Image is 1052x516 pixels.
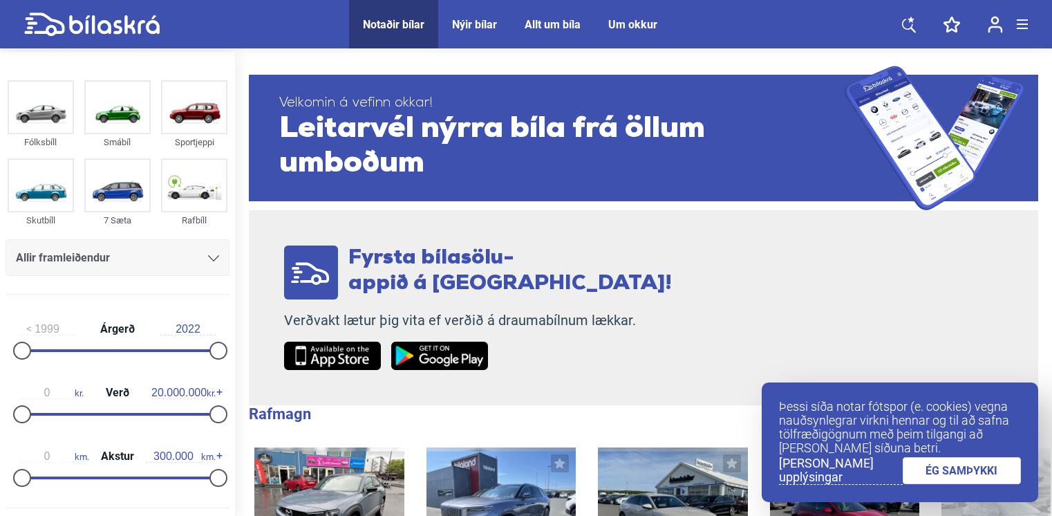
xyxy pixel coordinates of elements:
[525,18,581,31] a: Allt um bíla
[161,212,227,228] div: Rafbíll
[19,387,84,399] span: kr.
[161,134,227,150] div: Sportjeppi
[8,134,74,150] div: Fólksbíll
[279,95,845,112] span: Velkomin á vefinn okkar!
[348,248,672,295] span: Fyrsta bílasölu- appið á [GEOGRAPHIC_DATA]!
[19,450,89,463] span: km.
[151,387,216,399] span: kr.
[363,18,424,31] a: Notaðir bílar
[102,387,133,398] span: Verð
[779,457,903,485] a: [PERSON_NAME] upplýsingar
[146,450,216,463] span: km.
[279,112,845,181] span: Leitarvél nýrra bíla frá öllum umboðum
[284,312,672,329] p: Verðvakt lætur þig vita ef verðið á draumabílnum lækkar.
[97,324,138,335] span: Árgerð
[779,400,1021,455] p: Þessi síða notar fótspor (e. cookies) vegna nauðsynlegrar virkni hennar og til að safna tölfræðig...
[84,134,151,150] div: Smábíl
[452,18,497,31] a: Nýir bílar
[16,248,110,268] span: Allir framleiðendur
[608,18,657,31] a: Um okkur
[249,405,311,423] b: Rafmagn
[97,451,138,462] span: Akstur
[903,457,1022,484] a: ÉG SAMÞYKKI
[988,16,1003,33] img: user-login.svg
[8,212,74,228] div: Skutbíll
[249,66,1038,210] a: Velkomin á vefinn okkar!Leitarvél nýrra bíla frá öllum umboðum
[84,212,151,228] div: 7 Sæta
